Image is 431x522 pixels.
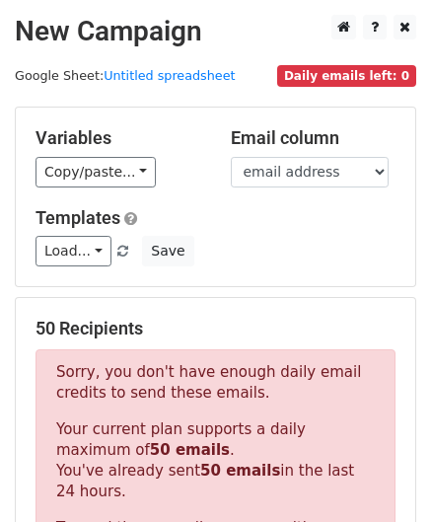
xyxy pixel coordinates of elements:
p: Your current plan supports a daily maximum of . You've already sent in the last 24 hours. [56,419,375,502]
a: Copy/paste... [36,157,156,187]
strong: 50 emails [200,462,280,480]
iframe: Chat Widget [332,427,431,522]
strong: 50 emails [150,441,230,459]
h5: Email column [231,127,396,149]
h5: 50 Recipients [36,318,395,339]
a: Untitled spreadsheet [104,68,235,83]
span: Daily emails left: 0 [277,65,416,87]
h2: New Campaign [15,15,416,48]
p: Sorry, you don't have enough daily email credits to send these emails. [56,362,375,404]
h5: Variables [36,127,201,149]
a: Templates [36,207,120,228]
a: Daily emails left: 0 [277,68,416,83]
a: Load... [36,236,111,266]
button: Save [142,236,193,266]
small: Google Sheet: [15,68,236,83]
